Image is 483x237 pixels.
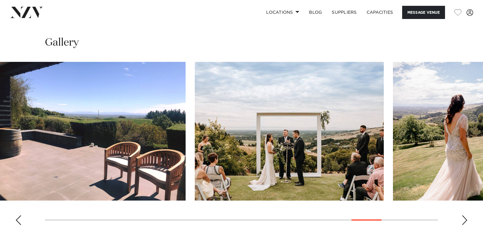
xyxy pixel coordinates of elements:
[195,62,384,201] swiper-slide: 22 / 26
[10,7,43,18] img: nzv-logo.png
[304,6,327,19] a: BLOG
[45,36,79,50] h2: Gallery
[402,6,445,19] button: Message Venue
[327,6,361,19] a: SUPPLIERS
[261,6,304,19] a: Locations
[362,6,398,19] a: Capacities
